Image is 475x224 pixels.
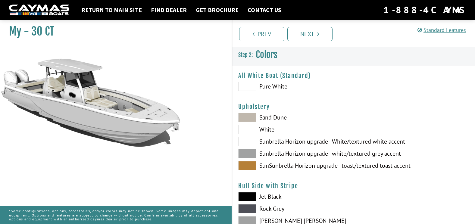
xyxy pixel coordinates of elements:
[238,149,348,158] label: Sunbrella Horizon upgrade - white/textured grey accent
[238,182,469,190] h4: Hull Side with Stripe
[239,27,284,41] a: Prev
[238,192,348,201] label: Jet Black
[238,113,348,122] label: Sand Dune
[148,6,190,14] a: Find Dealer
[238,137,348,146] label: Sunbrella Horizon upgrade - White/textured white accent
[417,26,466,33] a: Standard Features
[9,206,223,224] p: *Some configurations, options, accessories, and/or colors may not be shown. Some images may depic...
[78,6,145,14] a: Return to main site
[9,5,69,16] img: white-logo-c9c8dbefe5ff5ceceb0f0178aa75bf4bb51f6bca0971e226c86eb53dfe498488.png
[238,82,348,91] label: Pure White
[238,72,469,79] h4: All White Boat (Standard)
[193,6,242,14] a: Get Brochure
[245,6,284,14] a: Contact Us
[238,103,469,110] h4: Upholstery
[238,125,348,134] label: White
[9,25,217,38] h1: My - 30 CT
[383,3,466,17] div: 1-888-4CAYMAS
[287,27,333,41] a: Next
[238,204,348,213] label: Rock Grey
[238,161,348,170] label: SunSunbrella Horizon upgrade - toast/textured toast accent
